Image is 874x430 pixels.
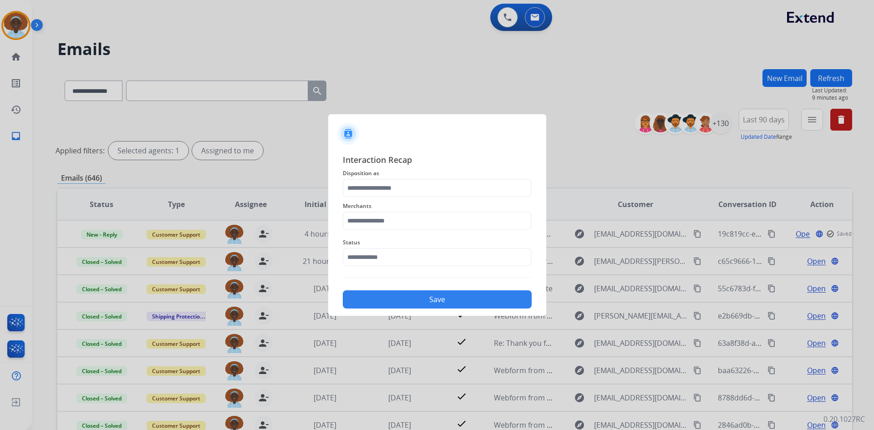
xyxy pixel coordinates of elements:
[343,237,532,248] span: Status
[343,201,532,212] span: Merchants
[343,153,532,168] span: Interaction Recap
[343,290,532,309] button: Save
[337,123,359,145] img: contactIcon
[823,414,865,425] p: 0.20.1027RC
[343,277,532,278] img: contact-recap-line.svg
[343,168,532,179] span: Disposition as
